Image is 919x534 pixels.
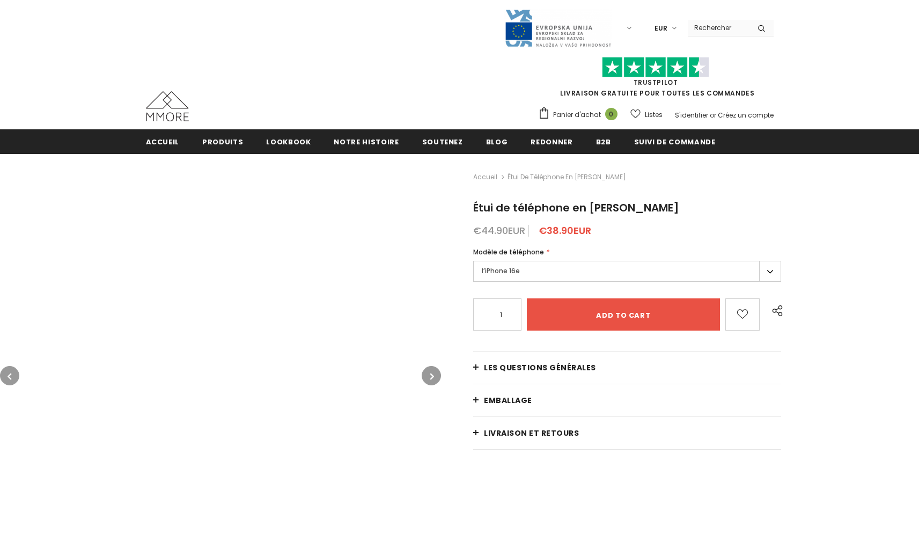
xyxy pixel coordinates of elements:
[146,129,180,153] a: Accueil
[473,261,781,282] label: l’iPhone 16e
[486,129,508,153] a: Blog
[553,109,601,120] span: Panier d'achat
[634,78,678,87] a: TrustPilot
[504,23,612,32] a: Javni Razpis
[146,91,189,121] img: Cas MMORE
[645,109,663,120] span: Listes
[539,224,591,237] span: €38.90EUR
[266,137,311,147] span: Lookbook
[688,20,749,35] input: Search Site
[473,171,497,184] a: Accueil
[473,247,544,257] span: Modèle de téléphone
[602,57,709,78] img: Faites confiance aux étoiles pilotes
[473,200,679,215] span: Étui de téléphone en [PERSON_NAME]
[710,111,716,120] span: or
[634,129,716,153] a: Suivi de commande
[508,171,626,184] span: Étui de téléphone en [PERSON_NAME]
[531,137,572,147] span: Redonner
[630,105,663,124] a: Listes
[538,62,774,98] span: LIVRAISON GRATUITE POUR TOUTES LES COMMANDES
[531,129,572,153] a: Redonner
[334,129,399,153] a: Notre histoire
[718,111,774,120] a: Créez un compte
[473,352,781,384] a: Les questions générales
[527,298,719,331] input: Add to cart
[334,137,399,147] span: Notre histoire
[634,137,716,147] span: Suivi de commande
[473,224,525,237] span: €44.90EUR
[484,362,596,373] span: Les questions générales
[655,23,667,34] span: EUR
[596,129,611,153] a: B2B
[605,108,617,120] span: 0
[473,384,781,416] a: EMBALLAGE
[266,129,311,153] a: Lookbook
[422,137,463,147] span: soutenez
[473,417,781,449] a: Livraison et retours
[202,129,243,153] a: Produits
[486,137,508,147] span: Blog
[504,9,612,48] img: Javni Razpis
[146,137,180,147] span: Accueil
[484,395,532,406] span: EMBALLAGE
[675,111,708,120] a: S'identifier
[596,137,611,147] span: B2B
[422,129,463,153] a: soutenez
[484,428,579,438] span: Livraison et retours
[202,137,243,147] span: Produits
[538,107,623,123] a: Panier d'achat 0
